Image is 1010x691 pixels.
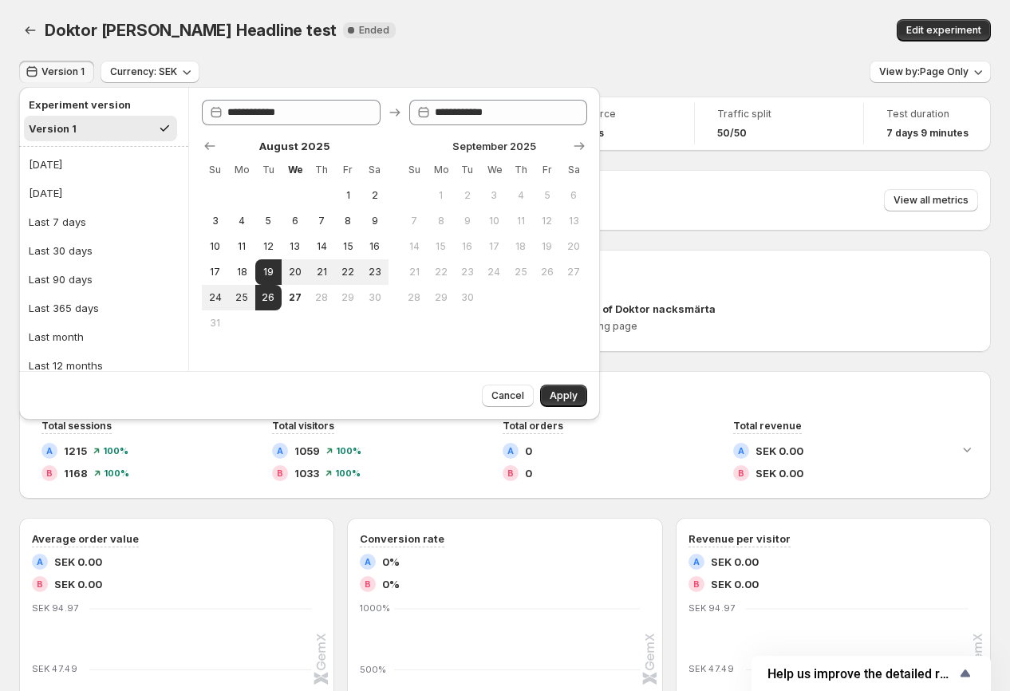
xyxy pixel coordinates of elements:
[255,285,282,310] button: End of range Tuesday August 26 2025
[24,353,183,378] button: Last 12 months
[568,135,590,157] button: Show next month, October 2025
[382,554,400,570] span: 0%
[460,164,474,176] span: Tu
[288,164,302,176] span: We
[454,259,480,285] button: Tuesday September 23 2025
[199,135,221,157] button: Show previous month, July 2025
[886,108,969,120] span: Test duration
[208,317,222,330] span: 31
[481,259,507,285] button: Wednesday September 24 2025
[507,468,514,478] h2: B
[360,664,386,675] text: 500%
[208,215,222,227] span: 3
[561,208,587,234] button: Saturday September 13 2025
[567,189,581,202] span: 6
[208,266,222,278] span: 17
[288,240,302,253] span: 13
[64,443,87,459] span: 1215
[573,301,716,317] p: Copy of Doktor nacksmärta
[361,183,388,208] button: Saturday August 2 2025
[308,259,334,285] button: Thursday August 21 2025
[282,259,308,285] button: Wednesday August 20 2025
[24,238,183,263] button: Last 30 days
[540,215,554,227] span: 12
[365,579,371,589] h2: B
[906,24,981,37] span: Edit experiment
[24,209,183,235] button: Last 7 days
[688,664,734,675] text: SEK 47.49
[401,285,428,310] button: Sunday September 28 2025
[525,465,532,481] span: 0
[335,157,361,183] th: Friday
[482,385,534,407] button: Cancel
[335,234,361,259] button: Friday August 15 2025
[235,164,248,176] span: Mo
[487,266,501,278] span: 24
[428,259,454,285] button: Monday September 22 2025
[228,259,254,285] button: Monday August 18 2025
[335,468,361,478] span: 100 %
[434,291,448,304] span: 29
[548,106,672,141] a: Traffic sourceAll sources
[101,61,199,83] button: Currency: SEK
[534,157,560,183] th: Friday
[110,65,177,78] span: Currency: SEK
[341,215,355,227] span: 8
[408,215,421,227] span: 7
[460,291,474,304] span: 30
[514,266,527,278] span: 25
[24,180,183,206] button: [DATE]
[360,602,390,614] text: 1000%
[341,291,355,304] span: 29
[314,291,328,304] span: 28
[738,468,744,478] h2: B
[341,266,355,278] span: 22
[277,468,283,478] h2: B
[534,234,560,259] button: Friday September 19 2025
[534,259,560,285] button: Friday September 26 2025
[208,164,222,176] span: Su
[24,116,177,141] button: Version 1
[29,214,86,230] div: Last 7 days
[29,329,84,345] div: Last month
[314,164,328,176] span: Th
[487,164,501,176] span: We
[401,234,428,259] button: Sunday September 14 2025
[282,285,308,310] button: Today Wednesday August 27 2025
[561,259,587,285] button: Saturday September 27 2025
[37,557,43,567] h2: A
[428,285,454,310] button: Monday September 29 2025
[228,157,254,183] th: Monday
[365,557,371,567] h2: A
[228,208,254,234] button: Monday August 4 2025
[19,19,41,41] button: Back
[335,285,361,310] button: Friday August 29 2025
[361,234,388,259] button: Saturday August 16 2025
[567,164,581,176] span: Sa
[282,208,308,234] button: Wednesday August 6 2025
[401,259,428,285] button: Sunday September 21 2025
[717,127,747,140] span: 50/50
[401,157,428,183] th: Sunday
[507,446,514,456] h2: A
[738,446,744,456] h2: A
[24,267,183,292] button: Last 90 days
[361,157,388,183] th: Saturday
[202,208,228,234] button: Sunday August 3 2025
[361,259,388,285] button: Saturday August 23 2025
[514,189,527,202] span: 4
[567,215,581,227] span: 13
[262,240,275,253] span: 12
[308,234,334,259] button: Thursday August 14 2025
[561,157,587,183] th: Saturday
[481,157,507,183] th: Wednesday
[487,215,501,227] span: 10
[487,189,501,202] span: 3
[294,465,319,481] span: 1033
[548,108,672,120] span: Traffic source
[314,240,328,253] span: 14
[767,664,975,683] button: Show survey - Help us improve the detailed report for A/B campaigns
[277,446,283,456] h2: A
[314,215,328,227] span: 7
[288,291,302,304] span: 27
